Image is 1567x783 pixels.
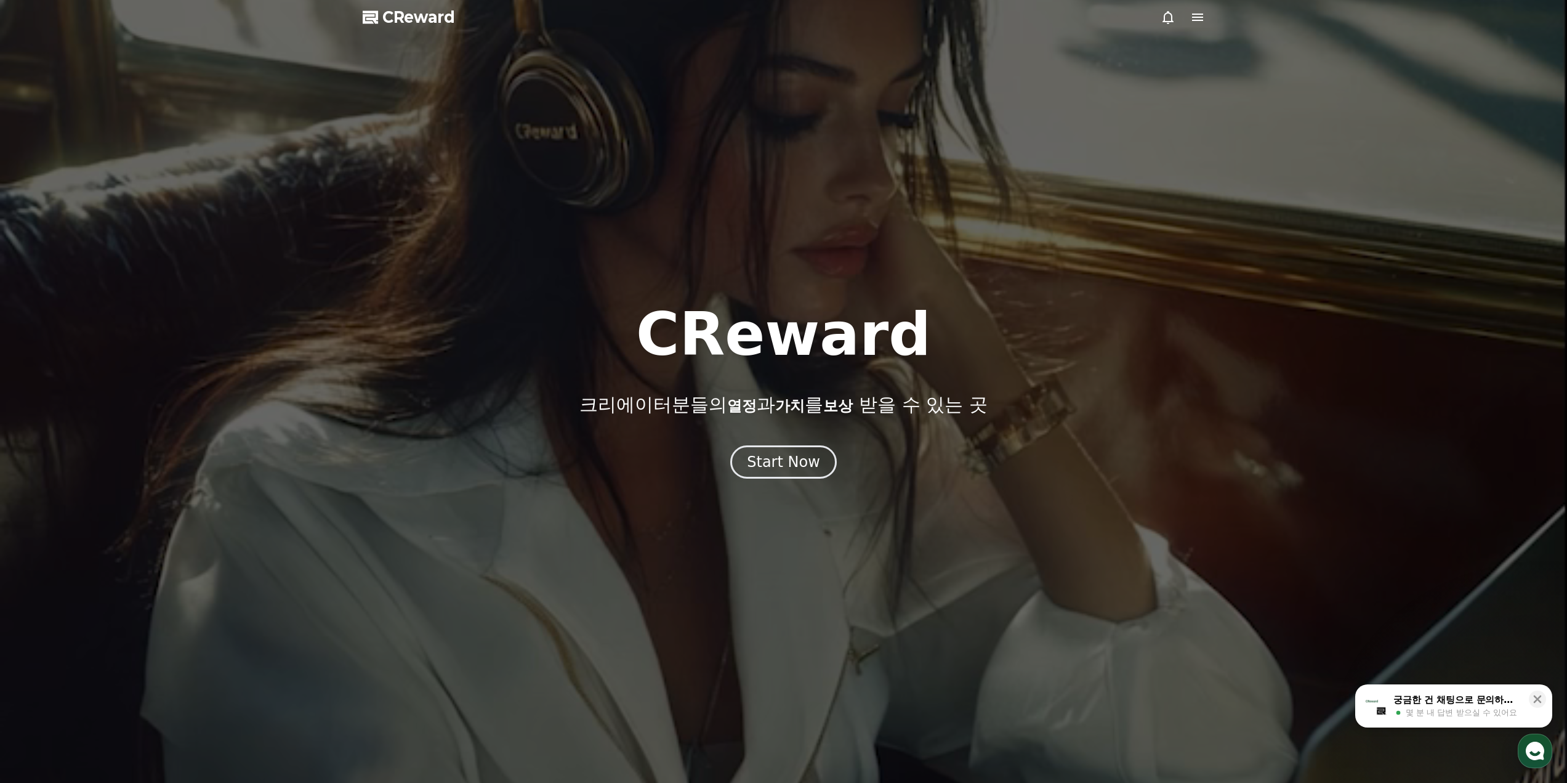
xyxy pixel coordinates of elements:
[823,397,853,415] span: 보상
[363,7,455,27] a: CReward
[730,458,837,469] a: Start Now
[382,7,455,27] span: CReward
[727,397,757,415] span: 열정
[747,452,820,472] div: Start Now
[636,305,931,364] h1: CReward
[579,394,987,416] p: 크리에이터분들의 과 를 받을 수 있는 곳
[775,397,805,415] span: 가치
[730,445,837,479] button: Start Now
